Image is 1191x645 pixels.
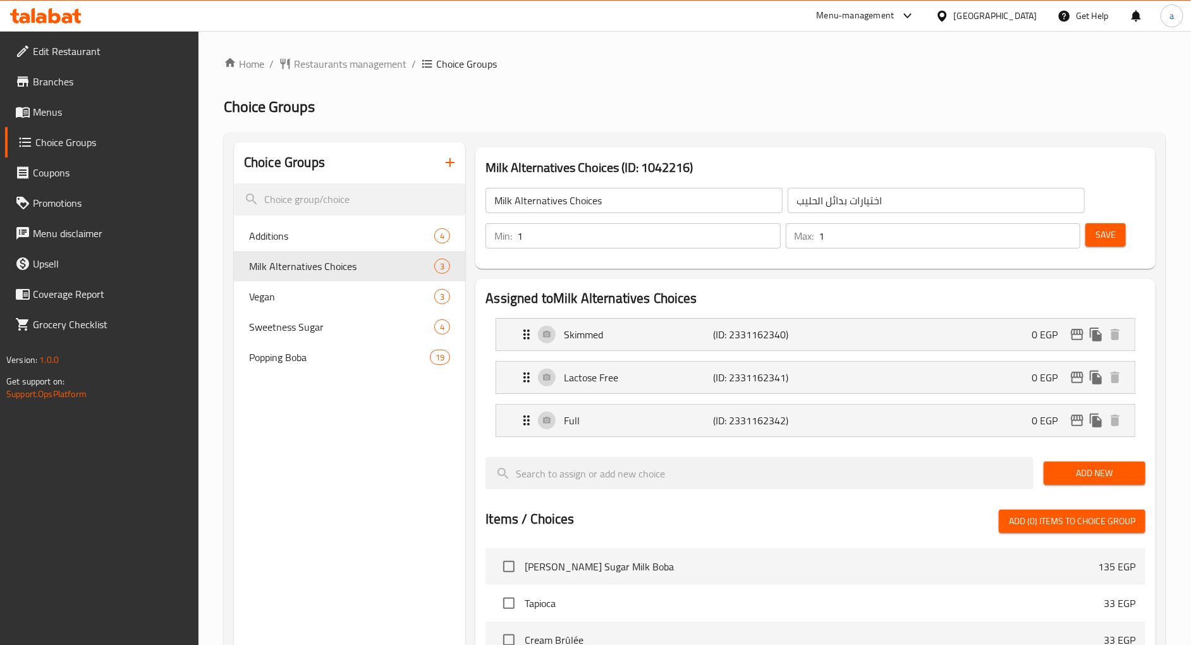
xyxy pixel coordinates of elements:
span: 3 [435,291,449,303]
button: delete [1106,411,1125,430]
div: Expand [496,405,1134,436]
p: (ID: 2331162342) [714,413,813,428]
button: delete [1106,325,1125,344]
span: Coupons [33,165,189,180]
button: edit [1068,368,1087,387]
span: Version: [6,352,37,368]
button: Add New [1044,462,1145,485]
a: Restaurants management [279,56,406,71]
a: Edit Restaurant [5,36,199,66]
span: Menu disclaimer [33,226,189,241]
input: search [486,457,1034,489]
span: Add (0) items to choice group [1009,513,1135,529]
p: 135 EGP [1098,559,1135,574]
div: Choices [434,259,450,274]
a: Coverage Report [5,279,199,309]
span: Select choice [496,553,522,580]
a: Coupons [5,157,199,188]
span: Upsell [33,256,189,271]
a: Branches [5,66,199,97]
div: Milk Alternatives Choices3 [234,251,465,281]
p: 0 EGP [1032,413,1068,428]
span: 3 [435,261,449,273]
button: edit [1068,411,1087,430]
a: Menu disclaimer [5,218,199,249]
li: Expand [486,313,1145,356]
span: Milk Alternatives Choices [249,259,434,274]
span: Branches [33,74,189,89]
div: Menu-management [817,8,895,23]
a: Home [224,56,264,71]
div: [GEOGRAPHIC_DATA] [954,9,1037,23]
span: Restaurants management [294,56,406,71]
h2: Choice Groups [244,153,325,172]
span: 19 [431,352,449,364]
button: duplicate [1087,411,1106,430]
div: Expand [496,319,1134,350]
span: Grocery Checklist [33,317,189,332]
div: Expand [496,362,1134,393]
span: Sweetness Sugar [249,319,434,335]
input: search [234,183,465,216]
span: Add New [1054,465,1135,481]
span: Promotions [33,195,189,211]
a: Choice Groups [5,127,199,157]
p: 0 EGP [1032,327,1068,342]
h2: Items / Choices [486,510,574,529]
button: delete [1106,368,1125,387]
div: Sweetness Sugar4 [234,312,465,342]
div: Choices [434,289,450,304]
div: Additions4 [234,221,465,251]
button: Save [1085,223,1126,247]
h2: Assigned to Milk Alternatives Choices [486,289,1145,308]
div: Choices [430,350,450,365]
li: Expand [486,356,1145,399]
span: Menus [33,104,189,120]
a: Menus [5,97,199,127]
div: Vegan3 [234,281,465,312]
span: 4 [435,230,449,242]
button: duplicate [1087,368,1106,387]
span: Get support on: [6,373,64,390]
span: Vegan [249,289,434,304]
button: duplicate [1087,325,1106,344]
span: Save [1096,227,1116,243]
button: Add (0) items to choice group [999,510,1145,533]
a: Support.OpsPlatform [6,386,87,402]
button: edit [1068,325,1087,344]
p: Max: [795,228,814,243]
div: Popping Boba19 [234,342,465,372]
p: Skimmed [564,327,713,342]
p: (ID: 2331162340) [714,327,813,342]
li: / [269,56,274,71]
span: Choice Groups [35,135,189,150]
span: Select choice [496,590,522,617]
div: Choices [434,319,450,335]
a: Grocery Checklist [5,309,199,340]
p: (ID: 2331162341) [714,370,813,385]
p: Lactose Free [564,370,713,385]
div: Choices [434,228,450,243]
span: Choice Groups [224,92,315,121]
span: Edit Restaurant [33,44,189,59]
span: Tapioca [525,596,1103,611]
p: Min: [494,228,512,243]
span: 4 [435,321,449,333]
a: Upsell [5,249,199,279]
p: 33 EGP [1104,596,1135,611]
li: Expand [486,399,1145,442]
span: Popping Boba [249,350,430,365]
span: a [1170,9,1174,23]
span: 1.0.0 [39,352,59,368]
nav: breadcrumb [224,56,1166,71]
a: Promotions [5,188,199,218]
h3: Milk Alternatives Choices (ID: 1042216) [486,157,1145,178]
li: / [412,56,416,71]
p: Full [564,413,713,428]
span: Additions [249,228,434,243]
p: 0 EGP [1032,370,1068,385]
span: Coverage Report [33,286,189,302]
span: [PERSON_NAME] Sugar Milk Boba [525,559,1097,574]
span: Choice Groups [436,56,497,71]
